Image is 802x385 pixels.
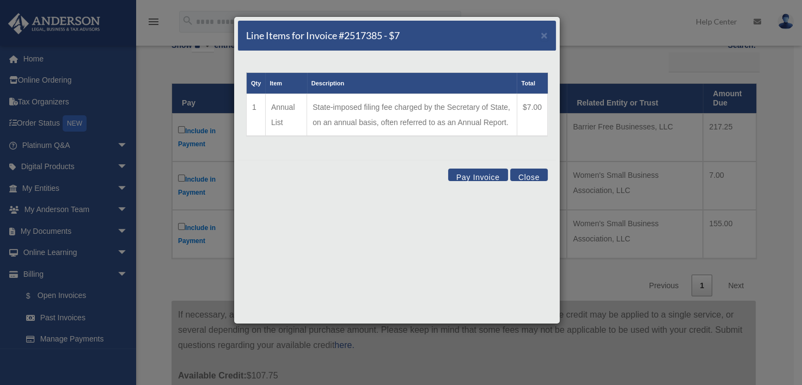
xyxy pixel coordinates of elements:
button: Close [541,29,548,41]
th: Description [307,73,517,94]
td: $7.00 [517,94,547,136]
td: Annual List [265,94,307,136]
td: 1 [247,94,266,136]
button: Close [510,169,548,181]
span: × [541,29,548,41]
th: Item [265,73,307,94]
th: Total [517,73,547,94]
h5: Line Items for Invoice #2517385 - $7 [246,29,400,42]
button: Pay Invoice [448,169,508,181]
th: Qty [247,73,266,94]
td: State-imposed filing fee charged by the Secretary of State, on an annual basis, often referred to... [307,94,517,136]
